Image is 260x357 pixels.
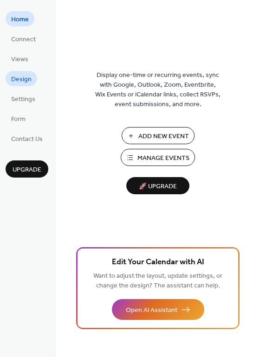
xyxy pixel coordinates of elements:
a: Views [6,51,34,66]
span: Display one-time or recurring events, sync with Google, Outlook, Zoom, Eventbrite, Wix Events or ... [95,70,221,109]
span: Settings [11,95,35,104]
a: Connect [6,31,41,46]
button: 🚀 Upgrade [126,177,189,194]
a: Design [6,71,37,86]
span: Open AI Assistant [126,306,177,315]
a: Settings [6,91,41,106]
a: Contact Us [6,131,48,146]
span: Views [11,55,28,64]
span: Form [11,115,26,124]
span: Upgrade [13,165,41,175]
span: Home [11,15,29,25]
span: Connect [11,35,36,45]
button: Add New Event [122,127,195,144]
span: Want to adjust the layout, update settings, or change the design? The assistant can help. [93,270,222,292]
span: Contact Us [11,134,43,144]
span: 🚀 Upgrade [132,180,184,193]
span: Edit Your Calendar with AI [112,256,204,269]
a: Form [6,111,31,126]
span: Add New Event [138,132,189,141]
button: Open AI Assistant [112,299,204,320]
span: Design [11,75,32,84]
button: Manage Events [121,149,195,166]
span: Manage Events [137,153,189,163]
a: Home [6,11,34,26]
button: Upgrade [6,160,48,178]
